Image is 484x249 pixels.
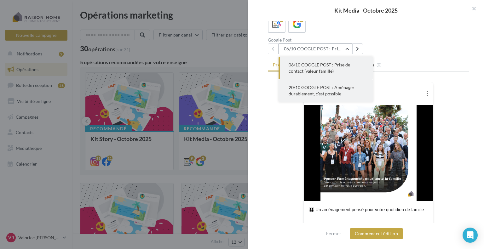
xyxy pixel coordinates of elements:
[268,38,366,42] div: Google Post
[350,228,403,239] button: Commencer l'édition
[289,62,350,74] span: 06/10 GOOGLE POST : Prise de contact (valeur famille)
[325,93,422,99] div: à l'instant
[279,57,373,79] button: 06/10 GOOGLE POST : Prise de contact (valeur famille)
[279,79,373,102] button: 20/10 GOOGLE POST : Aménager durablement, c’est possible
[258,8,474,13] div: Kit Media - Octobre 2025
[289,85,354,96] span: 20/10 GOOGLE POST : Aménager durablement, c’est possible
[463,228,478,243] div: Open Intercom Messenger
[279,43,352,54] button: 06/10 GOOGLE POST : Prise de contact (valeur famille)
[377,62,382,67] span: (0)
[320,105,417,201] img: google post octobre
[324,230,344,237] button: Fermer
[325,87,422,93] div: Mon point de vente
